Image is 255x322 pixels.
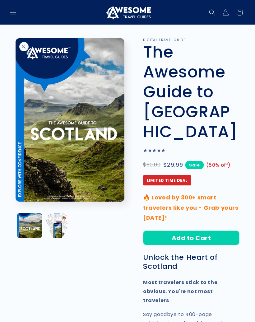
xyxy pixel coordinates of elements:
[6,6,20,19] summary: Menu
[143,146,239,155] p: ★★★★★
[17,213,42,238] button: Load image 1 in gallery view
[143,161,161,170] span: $60.00
[143,253,239,271] h3: Unlock the Heart of Scotland
[102,2,153,22] a: Awesome Travel Guides
[143,231,239,245] button: Add to Cart
[205,6,219,19] summary: Search
[143,42,239,142] h1: The Awesome Guide to [GEOGRAPHIC_DATA]
[104,5,151,20] img: Awesome Travel Guides
[143,193,239,223] p: 🔥 Loved by 300+ smart travelers like you - Grab yours [DATE]!
[206,161,231,169] span: (50% off)
[16,38,127,240] media-gallery: Gallery Viewer
[185,161,203,169] span: Sale
[143,175,191,186] span: Limited Time Deal
[143,38,239,42] p: DIGITAL TRAVEL GUIDE
[143,279,217,304] strong: Most travelers stick to the obvious. You're not most travelers
[163,160,183,170] span: $29.99
[45,213,70,238] button: Load image 2 in gallery view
